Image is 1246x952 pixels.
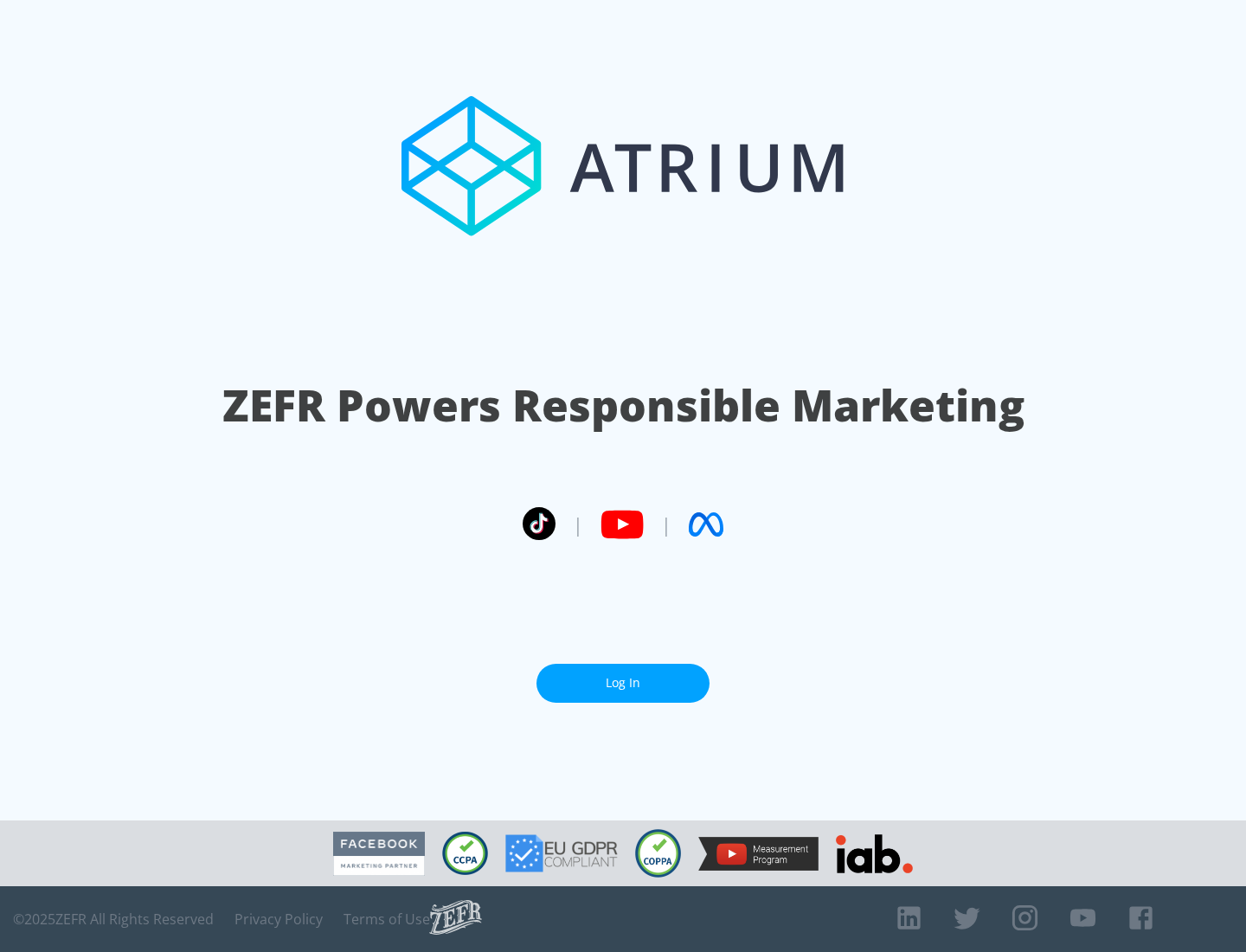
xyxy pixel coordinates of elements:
span: | [661,511,671,537]
img: COPPA Compliant [635,829,681,878]
span: © 2025 ZEFR All Rights Reserved [13,910,214,928]
img: CCPA Compliant [442,832,488,875]
img: YouTube Measurement Program [698,837,819,871]
img: GDPR Compliant [505,834,618,872]
span: | [573,511,583,537]
h1: ZEFR Powers Responsible Marketing [222,376,1024,435]
a: Log In [536,664,710,703]
img: IAB [836,834,913,873]
img: Facebook Marketing Partner [333,832,425,876]
a: Terms of Use [344,910,430,928]
a: Privacy Policy [234,910,323,928]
